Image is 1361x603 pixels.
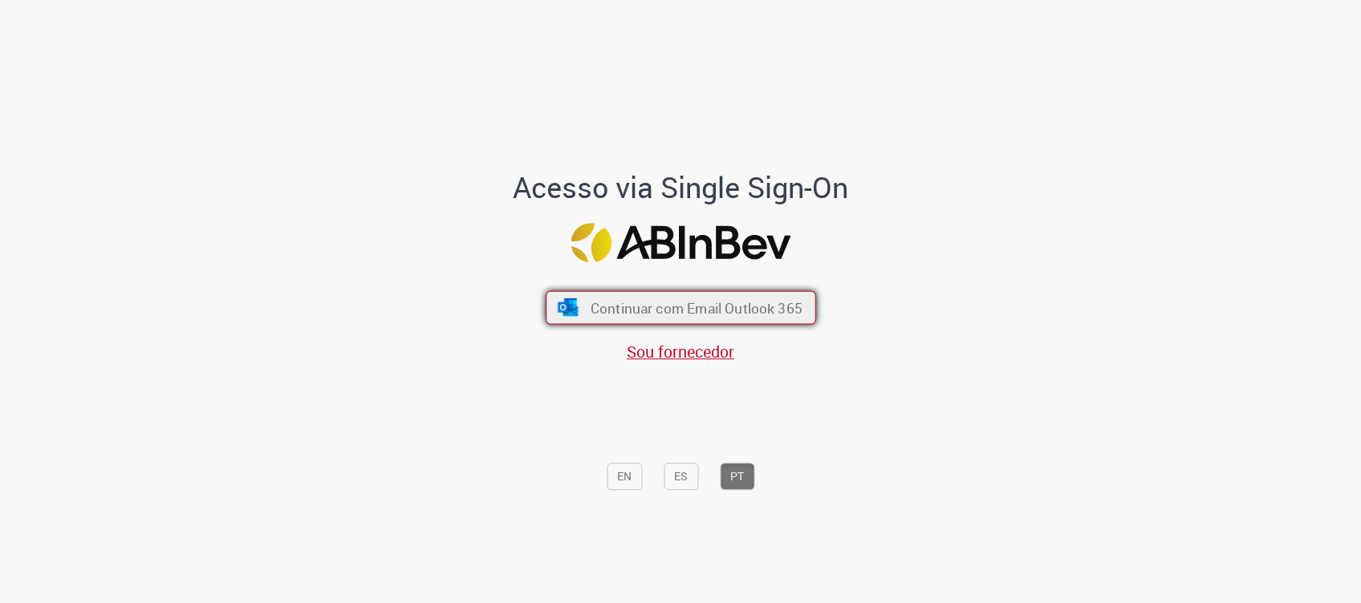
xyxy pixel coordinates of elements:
button: EN [607,463,642,490]
button: PT [720,463,754,490]
a: Sou fornecedor [627,341,734,362]
h1: Acesso via Single Sign-On [458,172,904,204]
button: ES [664,463,698,490]
img: ícone Azure/Microsoft 360 [556,298,579,316]
img: Logo ABInBev [571,223,790,262]
span: Continuar com Email Outlook 365 [590,298,802,317]
button: ícone Azure/Microsoft 360 Continuar com Email Outlook 365 [546,290,816,324]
